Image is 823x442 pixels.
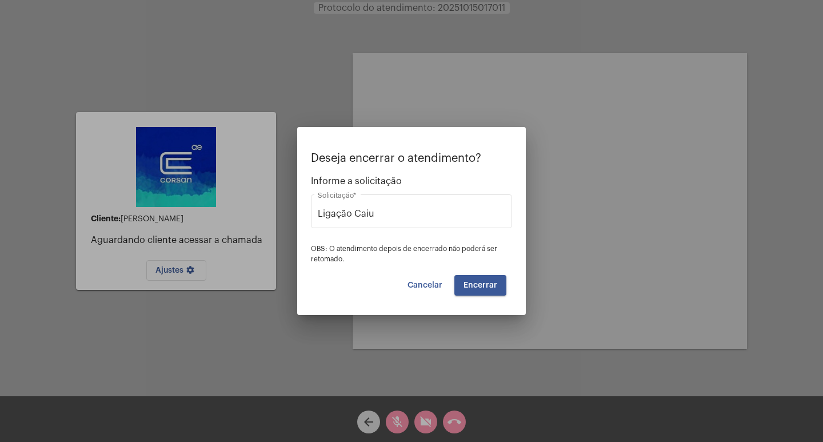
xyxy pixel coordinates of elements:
[318,209,505,219] input: Buscar solicitação
[398,275,452,296] button: Cancelar
[464,281,497,289] span: Encerrar
[311,245,497,262] span: OBS: O atendimento depois de encerrado não poderá ser retomado.
[311,152,512,165] p: Deseja encerrar o atendimento?
[454,275,506,296] button: Encerrar
[311,176,512,186] span: Informe a solicitação
[407,281,442,289] span: Cancelar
